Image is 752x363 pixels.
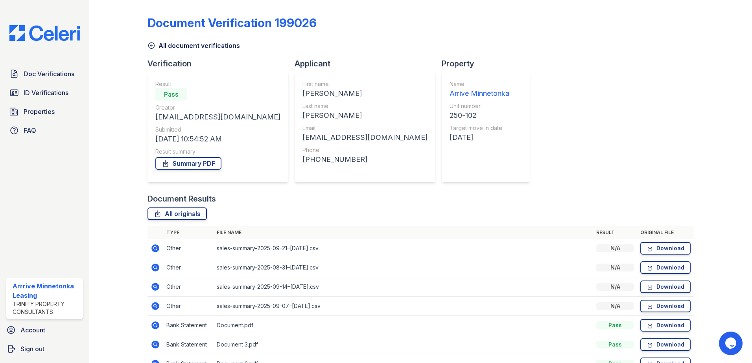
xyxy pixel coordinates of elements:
div: [DATE] 10:54:52 AM [155,134,280,145]
a: Download [640,319,691,332]
div: Trinity Property Consultants [13,300,80,316]
a: Summary PDF [155,157,221,170]
a: Download [640,338,691,351]
div: Verification [147,58,295,69]
div: Phone [302,146,428,154]
div: Submitted [155,126,280,134]
span: Account [20,325,45,335]
a: Download [640,261,691,274]
div: Target move in date [450,124,509,132]
div: Pass [596,321,634,329]
div: Name [450,80,509,88]
a: Sign out [3,341,86,357]
img: CE_Logo_Blue-a8612792a0a2168367f1c8372b55b34899dd931a85d93a1a3d3e32e68fde9ad4.png [3,25,86,41]
td: sales-summary-2025-09-07–[DATE].csv [214,297,593,316]
a: ID Verifications [6,85,83,101]
a: Properties [6,104,83,119]
span: Properties [24,107,55,116]
div: [EMAIL_ADDRESS][DOMAIN_NAME] [155,112,280,123]
td: sales-summary-2025-09-14–[DATE].csv [214,277,593,297]
a: All originals [147,207,207,220]
div: N/A [596,302,634,310]
a: Account [3,322,86,338]
div: [DATE] [450,132,509,143]
div: 250-102 [450,110,509,121]
td: sales-summary-2025-08-31–[DATE].csv [214,258,593,277]
div: Last name [302,102,428,110]
div: N/A [596,264,634,271]
a: All document verifications [147,41,240,50]
div: N/A [596,244,634,252]
a: Doc Verifications [6,66,83,82]
iframe: chat widget [719,332,744,355]
span: Doc Verifications [24,69,74,79]
div: Document Verification 199026 [147,16,317,30]
div: Result summary [155,148,280,156]
div: Applicant [295,58,442,69]
th: Type [163,226,214,239]
a: Download [640,242,691,255]
div: Result [155,80,280,88]
td: Other [163,258,214,277]
div: [PERSON_NAME] [302,110,428,121]
div: N/A [596,283,634,291]
div: First name [302,80,428,88]
a: FAQ [6,123,83,138]
div: Arrive Minnetonka [450,88,509,99]
th: Result [593,226,637,239]
td: Document 3.pdf [214,335,593,354]
td: Other [163,297,214,316]
div: Email [302,124,428,132]
td: Other [163,239,214,258]
div: [EMAIL_ADDRESS][DOMAIN_NAME] [302,132,428,143]
a: Download [640,300,691,312]
td: Other [163,277,214,297]
span: Sign out [20,344,44,354]
div: [PHONE_NUMBER] [302,154,428,165]
th: Original file [637,226,694,239]
a: Download [640,280,691,293]
div: [PERSON_NAME] [302,88,428,99]
td: Bank Statement [163,316,214,335]
div: Pass [155,88,187,101]
div: Pass [596,341,634,348]
td: Document.pdf [214,316,593,335]
div: Property [442,58,536,69]
div: Document Results [147,193,216,204]
th: File name [214,226,593,239]
div: Creator [155,104,280,112]
div: Arrrive Minnetonka Leasing [13,281,80,300]
a: Name Arrive Minnetonka [450,80,509,99]
div: Unit number [450,102,509,110]
td: Bank Statement [163,335,214,354]
span: FAQ [24,126,36,135]
span: ID Verifications [24,88,68,97]
td: sales-summary-2025-09-21–[DATE].csv [214,239,593,258]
